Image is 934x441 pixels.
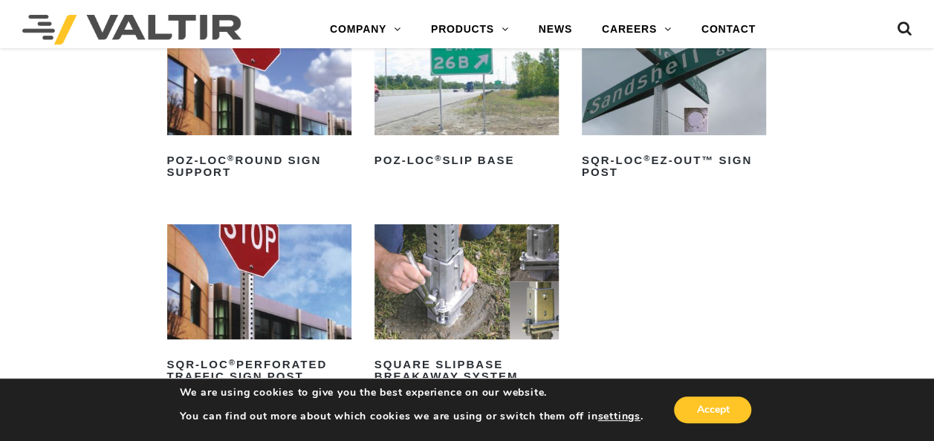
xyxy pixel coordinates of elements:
sup: ® [435,154,442,163]
p: You can find out more about which cookies we are using or switch them off in . [180,410,643,423]
a: Square Slipbase Breakaway System [374,224,559,388]
h2: POZ-LOC Round Sign Support [167,148,351,184]
a: POZ-LOC®Slip Base [374,20,559,172]
button: Accept [674,396,751,423]
h2: SQR-LOC EZ-Out™ Sign Post [582,148,766,184]
img: Valtir [22,15,241,45]
a: NEWS [524,15,587,45]
a: COMPANY [315,15,416,45]
h2: SQR-LOC Perforated Traffic Sign Post [167,353,351,388]
a: CAREERS [587,15,687,45]
a: POZ-LOC®Round Sign Support [167,20,351,184]
button: settings [597,410,640,423]
p: We are using cookies to give you the best experience on our website. [180,386,643,399]
sup: ® [229,358,236,367]
sup: ® [643,154,651,163]
h2: POZ-LOC Slip Base [374,148,559,172]
a: SQR-LOC®EZ-Out™ Sign Post [582,20,766,184]
a: PRODUCTS [416,15,524,45]
sup: ® [227,154,235,163]
a: CONTACT [687,15,771,45]
a: SQR-LOC®Perforated Traffic Sign Post [167,224,351,388]
h2: Square Slipbase Breakaway System [374,353,559,388]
